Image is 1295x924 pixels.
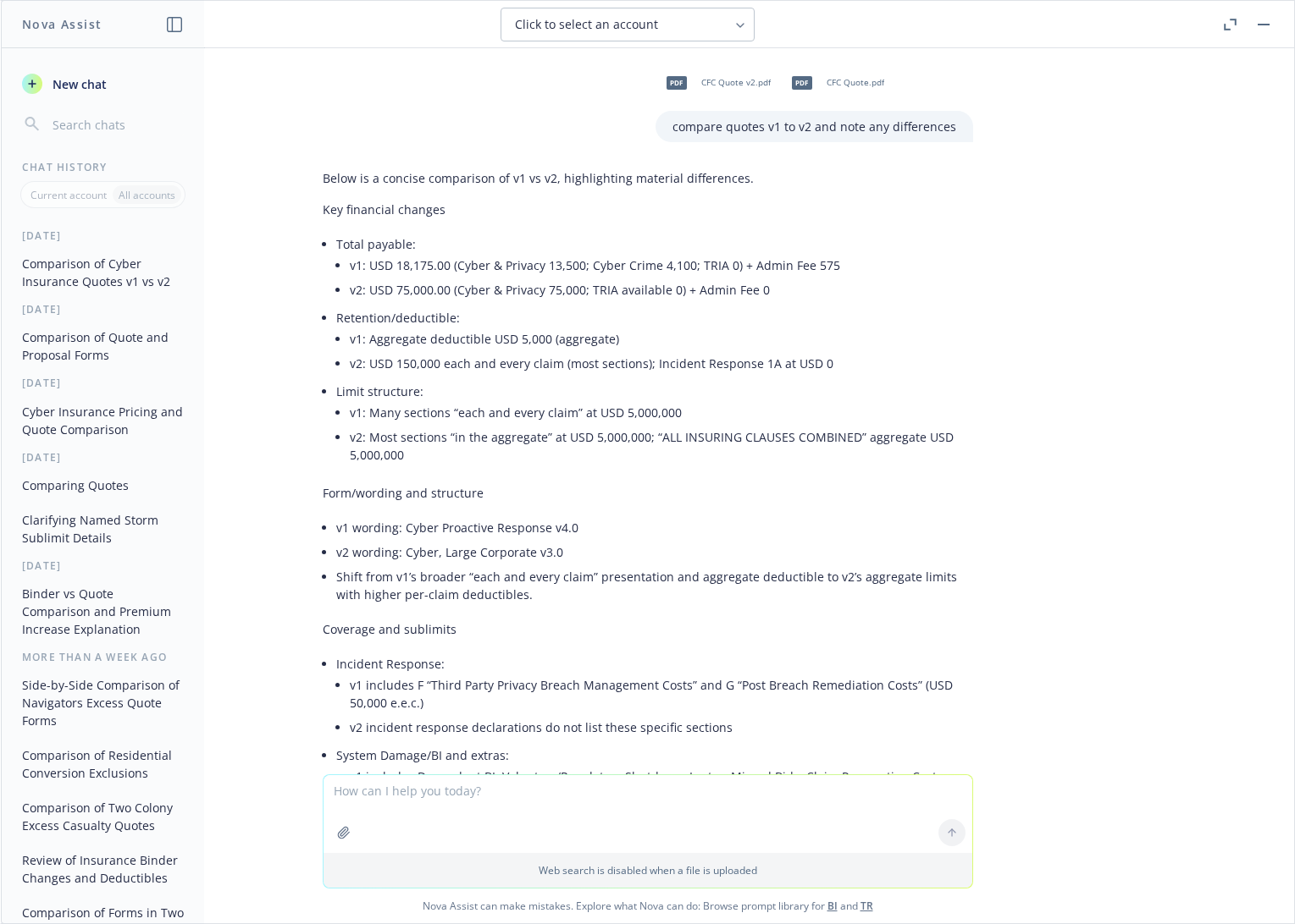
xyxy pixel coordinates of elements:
[323,620,973,638] p: Coverage and sublimits
[15,506,191,552] button: Clarifying Named Storm Sublimit Details
[15,323,191,369] button: Comparison of Quote and Proposal Forms
[672,118,956,135] p: compare quotes v1 to v2 and note any differences
[15,671,191,734] button: Side-by-Side Comparison of Navigators Excess Quote Forms
[667,76,687,89] span: pdf
[2,302,204,316] div: [DATE]
[336,564,973,607] li: Shift from v1’s broader “each and every claim” presentation and aggregate deductible to v2’s aggr...
[336,652,973,743] li: Incident Response:
[49,75,107,93] span: New chat
[119,188,175,202] p: All accounts
[350,351,973,376] li: v2: USD 150,000 each and every claim (most sections); Incident Response 1A at USD 0
[15,471,191,499] button: Comparing Quotes
[2,650,204,664] div: More than a week ago
[49,113,184,136] input: Search chats
[8,888,1287,923] span: Nova Assist can make mistakes. Explore what Nova can do: Browse prompt library for and
[350,253,973,278] li: v1: USD 18,175.00 (Cyber & Privacy 13,500; Cyber Crime 4,100; TRIA 0) + Admin Fee 575
[30,188,107,202] p: Current account
[336,232,973,305] li: Total payable:
[15,250,191,295] button: Comparison of Cyber Insurance Quotes v1 vs v2
[2,558,204,573] div: [DATE]
[350,425,973,467] li: v2: Most sections “in the aggregate” at USD 5,000,000; “ALL INSURING CLAUSES COMBINED” aggregate ...
[336,540,973,564] li: v2 wording: Cyber, Large Corporate v3.0
[334,863,962,877] p: Web search is disabled when a file is uploaded
[701,77,771,88] span: CFC Quote v2.pdf
[781,62,888,104] div: pdfCFC Quote.pdf
[2,160,204,174] div: Chat History
[350,278,973,302] li: v2: USD 75,000.00 (Cyber & Privacy 75,000; TRIA available 0) + Admin Fee 0
[336,305,973,379] li: Retention/deductible:
[350,400,973,425] li: v1: Many sections “each and every claim” at USD 5,000,000
[323,201,973,218] p: Key financial changes
[861,899,873,913] a: TR
[350,715,973,740] li: v2 incident response declarations do not list these specific sections
[323,484,973,502] p: Form/wording and structure
[827,899,838,913] a: BI
[15,741,191,787] button: Comparison of Residential Conversion Exclusions
[323,169,973,187] p: Below is a concise comparison of v1 vs v2, highlighting material differences.
[2,450,204,465] div: [DATE]
[792,76,812,89] span: pdf
[350,327,973,351] li: v1: Aggregate deductible USD 5,000 (aggregate)
[15,846,191,892] button: Review of Insurance Binder Changes and Deductibles
[15,398,191,443] button: Cyber Insurance Pricing and Quote Comparison
[515,16,658,33] span: Click to select an account
[15,580,191,643] button: Binder vs Quote Comparison and Premium Increase Explanation
[336,743,973,852] li: System Damage/BI and extras:
[350,673,973,715] li: v1 includes F “Third Party Privacy Breach Management Costs” and G “Post Breach Remediation Costs”...
[2,228,204,243] div: [DATE]
[15,794,191,839] button: Comparison of Two Colony Excess Casualty Quotes
[501,8,755,41] button: Click to select an account
[336,515,973,540] li: v1 wording: Cyber Proactive Response v4.0
[656,62,774,104] div: pdfCFC Quote v2.pdf
[336,379,973,470] li: Limit structure:
[2,376,204,390] div: [DATE]
[350,764,973,806] li: v1 includes Dependent BI, Voluntary/Regulatory Shutdown, Lost or Missed Bids, Claim Preparation C...
[22,15,102,33] h1: Nova Assist
[15,69,191,99] button: New chat
[827,77,884,88] span: CFC Quote.pdf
